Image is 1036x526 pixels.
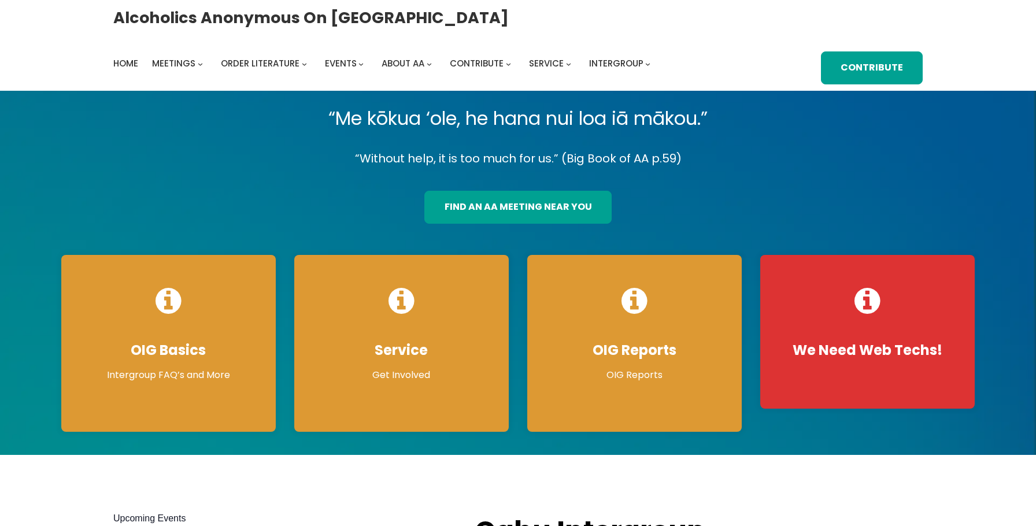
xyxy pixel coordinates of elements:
span: About AA [382,57,424,69]
p: “Without help, it is too much for us.” (Big Book of AA p.59) [52,149,985,169]
span: Events [325,57,357,69]
span: Order Literature [221,57,299,69]
h2: Upcoming Events [113,512,452,525]
a: find an aa meeting near you [424,191,611,224]
a: Service [529,55,564,72]
a: Events [325,55,357,72]
span: Home [113,57,138,69]
a: Intergroup [589,55,643,72]
h4: We Need Web Techs! [772,342,963,359]
p: OIG Reports [539,368,730,382]
span: Meetings [152,57,195,69]
button: About AA submenu [427,61,432,66]
button: Order Literature submenu [302,61,307,66]
a: About AA [382,55,424,72]
a: Contribute [450,55,504,72]
button: Events submenu [358,61,364,66]
p: Get Involved [306,368,497,382]
h4: OIG Reports [539,342,730,359]
button: Service submenu [566,61,571,66]
a: Contribute [821,51,923,84]
span: Intergroup [589,57,643,69]
nav: Intergroup [113,55,654,72]
button: Intergroup submenu [645,61,650,66]
span: Contribute [450,57,504,69]
a: Meetings [152,55,195,72]
button: Meetings submenu [198,61,203,66]
span: Service [529,57,564,69]
a: Home [113,55,138,72]
p: “Me kōkua ‘ole, he hana nui loa iā mākou.” [52,102,985,135]
h4: OIG Basics [73,342,264,359]
button: Contribute submenu [506,61,511,66]
h4: Service [306,342,497,359]
p: Intergroup FAQ’s and More [73,368,264,382]
a: Alcoholics Anonymous on [GEOGRAPHIC_DATA] [113,4,509,31]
